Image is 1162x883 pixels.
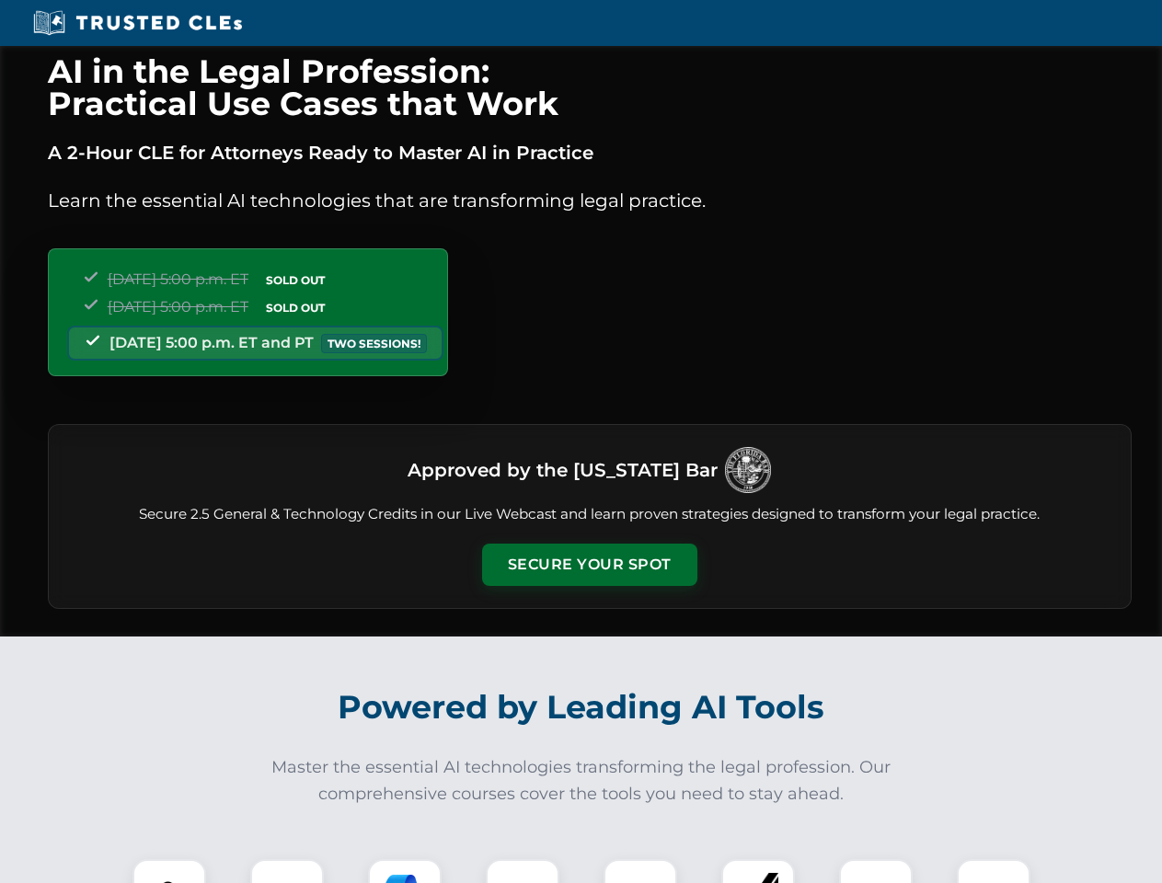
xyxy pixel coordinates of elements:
span: [DATE] 5:00 p.m. ET [108,298,248,315]
span: [DATE] 5:00 p.m. ET [108,270,248,288]
p: A 2-Hour CLE for Attorneys Ready to Master AI in Practice [48,138,1132,167]
span: SOLD OUT [259,270,331,290]
h3: Approved by the [US_STATE] Bar [408,453,718,487]
h1: AI in the Legal Profession: Practical Use Cases that Work [48,55,1132,120]
p: Learn the essential AI technologies that are transforming legal practice. [48,186,1132,215]
p: Secure 2.5 General & Technology Credits in our Live Webcast and learn proven strategies designed ... [71,504,1109,525]
button: Secure Your Spot [482,544,697,586]
span: SOLD OUT [259,298,331,317]
p: Master the essential AI technologies transforming the legal profession. Our comprehensive courses... [259,754,903,808]
img: Logo [725,447,771,493]
h2: Powered by Leading AI Tools [72,675,1091,740]
img: Trusted CLEs [28,9,247,37]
